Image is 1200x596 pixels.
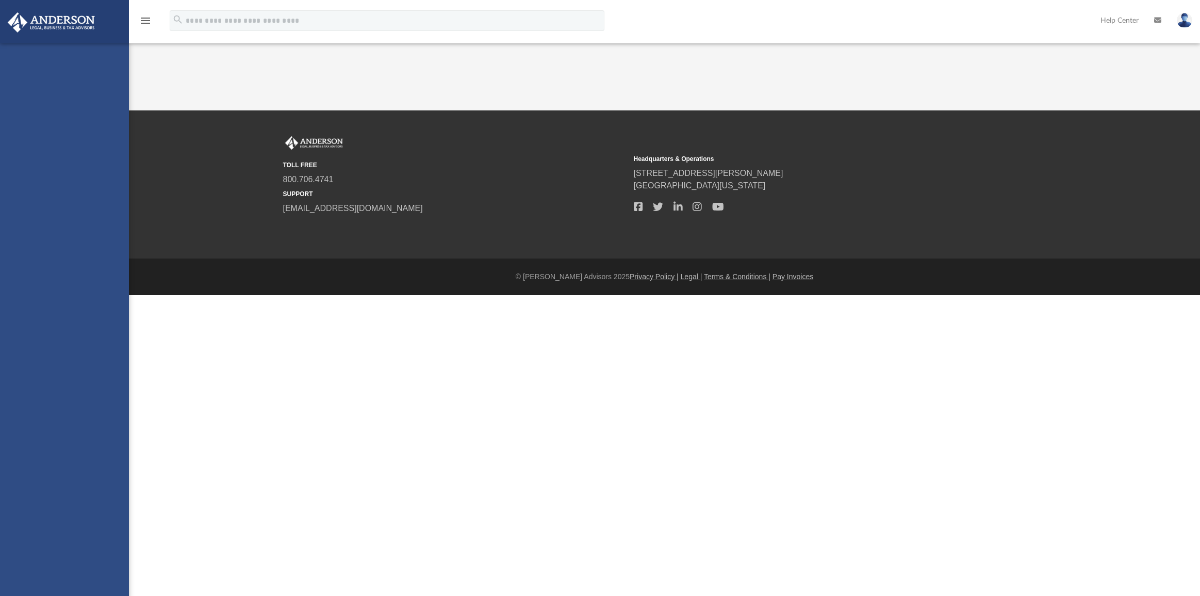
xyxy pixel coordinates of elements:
[704,272,770,281] a: Terms & Conditions |
[172,14,184,25] i: search
[634,181,766,190] a: [GEOGRAPHIC_DATA][US_STATE]
[283,136,345,150] img: Anderson Advisors Platinum Portal
[129,271,1200,282] div: © [PERSON_NAME] Advisors 2025
[5,12,98,33] img: Anderson Advisors Platinum Portal
[1177,13,1192,28] img: User Pic
[283,204,423,213] a: [EMAIL_ADDRESS][DOMAIN_NAME]
[283,175,334,184] a: 800.706.4741
[772,272,813,281] a: Pay Invoices
[634,154,977,164] small: Headquarters & Operations
[139,20,152,27] a: menu
[283,189,627,199] small: SUPPORT
[634,169,783,178] a: [STREET_ADDRESS][PERSON_NAME]
[681,272,702,281] a: Legal |
[630,272,679,281] a: Privacy Policy |
[139,14,152,27] i: menu
[283,160,627,170] small: TOLL FREE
